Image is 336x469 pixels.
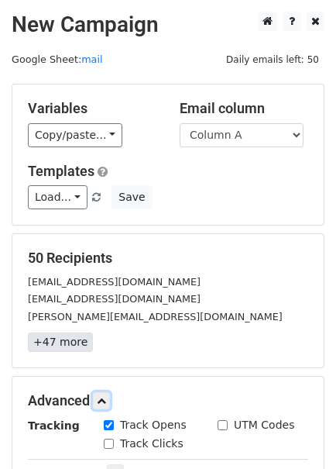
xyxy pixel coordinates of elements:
[28,276,201,288] small: [EMAIL_ADDRESS][DOMAIN_NAME]
[12,12,324,38] h2: New Campaign
[28,392,308,409] h5: Advanced
[28,185,87,209] a: Load...
[28,250,308,267] h5: 50 Recipients
[28,100,156,117] h5: Variables
[120,417,187,433] label: Track Opens
[259,395,336,469] iframe: Chat Widget
[28,311,283,322] small: [PERSON_NAME][EMAIL_ADDRESS][DOMAIN_NAME]
[28,163,94,179] a: Templates
[180,100,308,117] h5: Email column
[12,53,103,65] small: Google Sheet:
[221,51,324,68] span: Daily emails left: 50
[234,417,294,433] label: UTM Codes
[28,333,93,352] a: +47 more
[28,293,201,305] small: [EMAIL_ADDRESS][DOMAIN_NAME]
[111,185,152,209] button: Save
[28,123,122,147] a: Copy/paste...
[221,53,324,65] a: Daily emails left: 50
[28,419,80,432] strong: Tracking
[81,53,102,65] a: mail
[120,436,183,452] label: Track Clicks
